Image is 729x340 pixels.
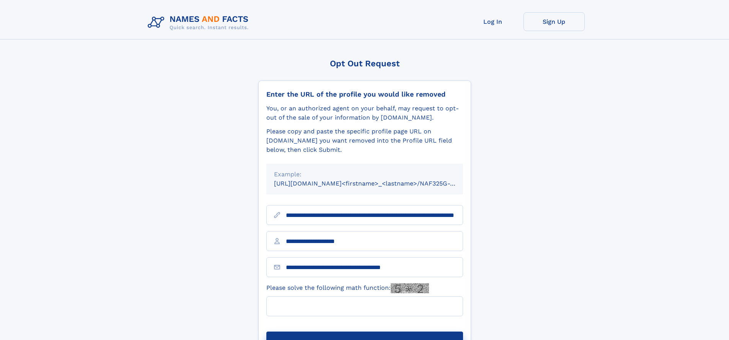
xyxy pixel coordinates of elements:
img: Logo Names and Facts [145,12,255,33]
div: Please copy and paste the specific profile page URL on [DOMAIN_NAME] you want removed into the Pr... [266,127,463,154]
a: Log In [462,12,524,31]
label: Please solve the following math function: [266,283,429,293]
div: Opt Out Request [258,59,471,68]
div: Enter the URL of the profile you would like removed [266,90,463,99]
small: [URL][DOMAIN_NAME]<firstname>_<lastname>/NAF325G-xxxxxxxx [274,180,478,187]
a: Sign Up [524,12,585,31]
div: Example: [274,170,455,179]
div: You, or an authorized agent on your behalf, may request to opt-out of the sale of your informatio... [266,104,463,122]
